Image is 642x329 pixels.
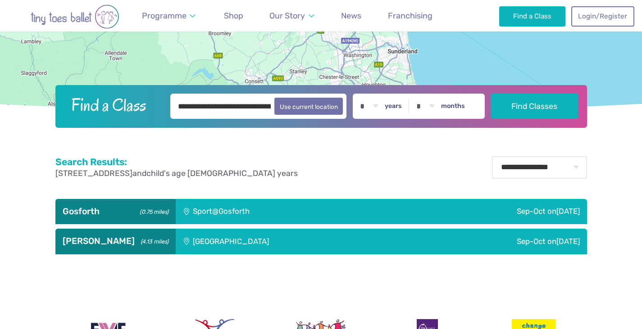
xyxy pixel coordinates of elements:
[12,5,138,29] img: tiny toes ballet
[55,168,298,179] p: and
[491,94,578,119] button: Find Classes
[138,6,200,26] a: Programme
[176,199,387,224] div: Sport@Gosforth
[265,6,319,26] a: Our Story
[55,169,132,178] span: [STREET_ADDRESS]
[176,229,408,254] div: [GEOGRAPHIC_DATA]
[63,236,168,247] h3: [PERSON_NAME]
[499,6,565,26] a: Find a Class
[137,236,168,245] small: (4.13 miles)
[55,156,298,168] h2: Search Results:
[408,229,587,254] div: Sep-Oct on
[63,206,168,217] h3: Gosforth
[274,98,343,115] button: Use current location
[384,6,437,26] a: Franchising
[441,102,465,110] label: months
[571,6,634,26] a: Login/Register
[269,11,305,20] span: Our Story
[341,11,361,20] span: News
[146,169,298,178] span: child's age [DEMOGRAPHIC_DATA] years
[385,102,402,110] label: years
[64,94,164,116] h2: Find a Class
[220,6,247,26] a: Shop
[224,11,243,20] span: Shop
[142,11,187,20] span: Programme
[388,11,433,20] span: Franchising
[137,206,168,216] small: (0.75 miles)
[386,199,587,224] div: Sep-Oct on
[2,102,32,114] img: Google
[2,102,32,114] a: Open this area in Google Maps (opens a new window)
[556,207,580,216] span: [DATE]
[556,237,580,246] span: [DATE]
[337,6,365,26] a: News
